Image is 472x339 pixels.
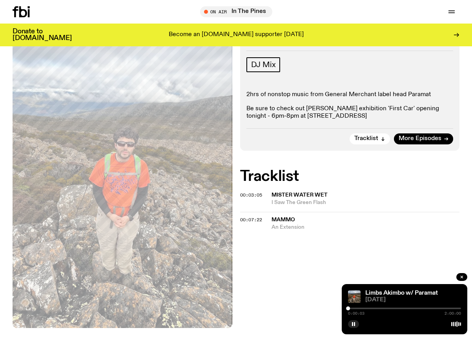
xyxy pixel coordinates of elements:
span: More Episodes [399,136,441,142]
span: [DATE] [365,297,461,303]
button: 00:03:05 [240,193,262,197]
span: Mister Water Wet [272,192,328,198]
h2: Tracklist [240,169,460,184]
span: Mammo [272,217,295,222]
span: An Extension [272,224,460,231]
button: Tracklist [350,133,390,144]
p: 2hrs of nonstop music from General Merchant label head Paramat [246,91,454,98]
span: 2:00:00 [445,312,461,315]
span: 00:03:05 [240,192,262,198]
a: More Episodes [394,133,453,144]
span: DJ Mix [251,60,276,69]
button: On AirIn The Pines [200,6,272,17]
span: 0:00:03 [348,312,364,315]
span: Tracklist [354,136,378,142]
p: Be sure to check out [PERSON_NAME] exhibition 'First Car' opening tonight - 6pm-8pm at [STREET_AD... [246,105,454,120]
span: 00:07:22 [240,217,262,223]
p: Become an [DOMAIN_NAME] supporter [DATE] [169,31,304,38]
h3: Donate to [DOMAIN_NAME] [13,28,72,42]
a: Limbs Akimbo w/ Paramat [365,290,438,296]
span: I Saw The Green Flash [272,199,460,206]
button: 00:07:22 [240,218,262,222]
a: DJ Mix [246,57,281,72]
